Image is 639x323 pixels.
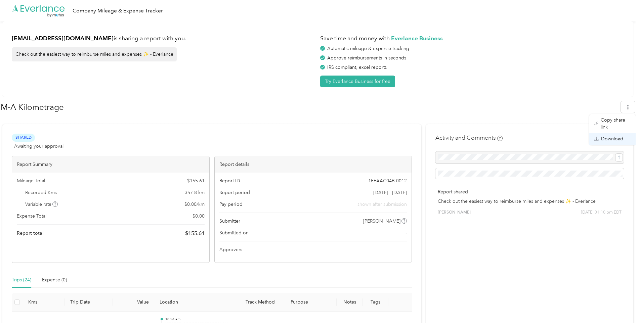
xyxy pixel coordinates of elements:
[185,189,205,196] span: 357.8 km
[327,64,387,70] span: IRS compliant, excel reports
[12,134,35,141] span: Shared
[165,317,235,322] p: 10:24 am
[219,246,242,253] span: Approvers
[12,156,209,173] div: Report Summary
[65,293,113,312] th: Trip Date
[25,201,58,208] span: Variable rate
[368,177,407,184] span: 1FEAAC04B-0012
[23,293,65,312] th: Kms
[363,218,400,225] span: [PERSON_NAME]
[438,188,622,195] p: Report shared
[219,229,249,236] span: Submitted on
[438,210,471,216] span: [PERSON_NAME]
[337,293,363,312] th: Notes
[193,213,205,220] span: $ 0.00
[219,201,243,208] span: Pay period
[25,189,57,196] span: Recorded Kms
[373,189,407,196] span: [DATE] - [DATE]
[391,35,443,42] strong: Everlance Business
[73,7,163,15] div: Company Mileage & Expense Tracker
[327,46,409,51] span: Automatic mileage & expense tracking
[219,218,240,225] span: Submitter
[215,156,412,173] div: Report details
[12,34,315,43] h1: is sharing a report with you.
[113,293,154,312] th: Value
[185,229,205,237] span: $ 155.61
[320,34,624,43] h1: Save time and money with
[240,293,285,312] th: Track Method
[601,117,631,131] span: Copy share link
[581,210,622,216] span: [DATE] 01:10 pm EDT
[327,55,406,61] span: Approve reimbursements in seconds
[184,201,205,208] span: $ 0.00 / km
[17,213,46,220] span: Expense Total
[406,229,407,236] span: -
[187,177,205,184] span: $ 155.61
[12,47,177,61] div: Check out the easiest way to reimburse miles and expenses ✨ - Everlance
[219,189,250,196] span: Report period
[17,230,44,237] span: Report total
[363,293,388,312] th: Tags
[320,76,395,87] button: Try Everlance Business for free
[12,35,114,42] strong: [EMAIL_ADDRESS][DOMAIN_NAME]
[438,198,622,205] p: Check out the easiest way to reimburse miles and expenses ✨ - Everlance
[285,293,337,312] th: Purpose
[601,135,623,142] span: Download
[357,201,407,208] span: shown after submission
[154,293,240,312] th: Location
[1,99,616,115] h1: M-A Kilometrage
[17,177,45,184] span: Mileage Total
[12,276,31,284] div: Trips (24)
[14,143,63,150] span: Awaiting your approval
[435,134,503,142] h4: Activity and Comments
[219,177,240,184] span: Report ID
[42,276,67,284] div: Expense (0)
